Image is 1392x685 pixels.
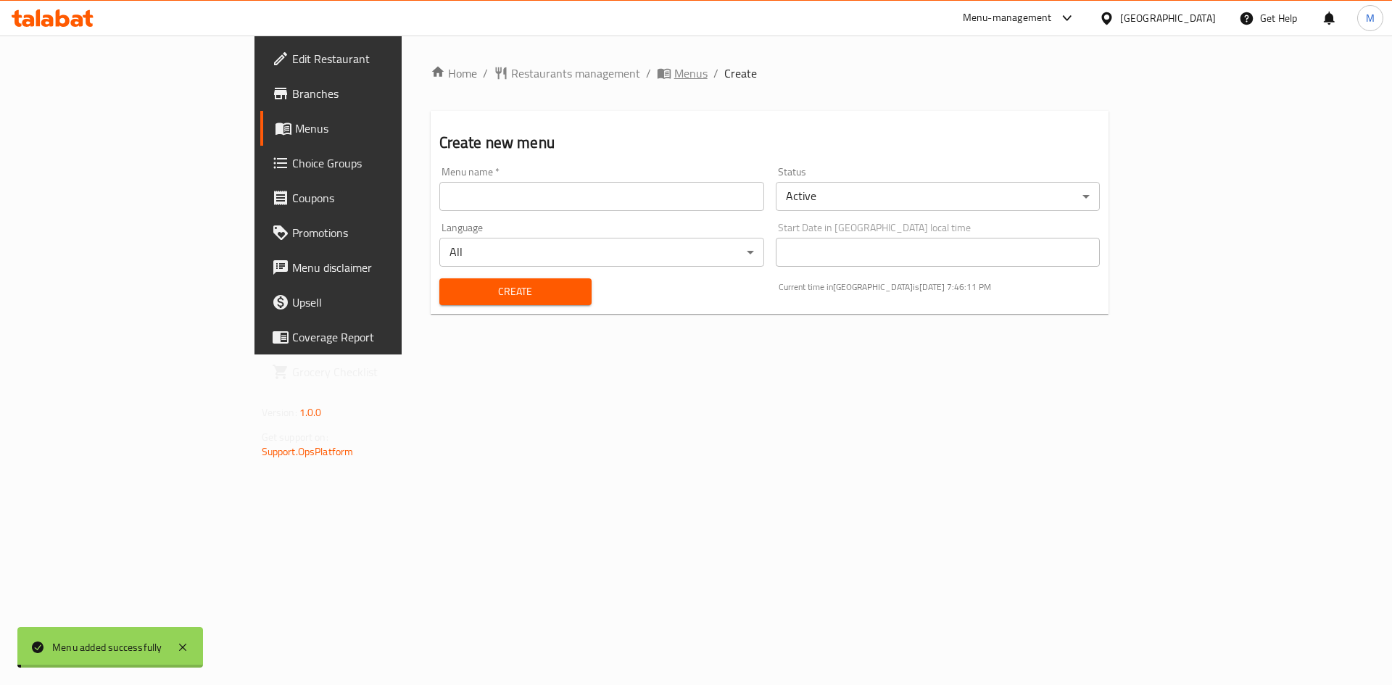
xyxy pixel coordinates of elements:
[260,111,487,146] a: Menus
[713,65,718,82] li: /
[292,50,476,67] span: Edit Restaurant
[260,41,487,76] a: Edit Restaurant
[963,9,1052,27] div: Menu-management
[779,281,1101,294] p: Current time in [GEOGRAPHIC_DATA] is [DATE] 7:46:11 PM
[260,354,487,389] a: Grocery Checklist
[292,189,476,207] span: Coupons
[295,120,476,137] span: Menus
[292,363,476,381] span: Grocery Checklist
[52,639,162,655] div: Menu added successfully
[1366,10,1375,26] span: M
[439,132,1101,154] h2: Create new menu
[260,76,487,111] a: Branches
[292,154,476,172] span: Choice Groups
[292,224,476,241] span: Promotions
[657,65,708,82] a: Menus
[511,65,640,82] span: Restaurants management
[439,278,592,305] button: Create
[292,259,476,276] span: Menu disclaimer
[439,238,764,267] div: All
[262,442,354,461] a: Support.OpsPlatform
[260,285,487,320] a: Upsell
[260,320,487,354] a: Coverage Report
[494,65,640,82] a: Restaurants management
[262,428,328,447] span: Get support on:
[260,146,487,180] a: Choice Groups
[260,250,487,285] a: Menu disclaimer
[431,65,1109,82] nav: breadcrumb
[260,215,487,250] a: Promotions
[646,65,651,82] li: /
[776,182,1101,211] div: Active
[724,65,757,82] span: Create
[260,180,487,215] a: Coupons
[292,294,476,311] span: Upsell
[292,328,476,346] span: Coverage Report
[1120,10,1216,26] div: [GEOGRAPHIC_DATA]
[262,403,297,422] span: Version:
[674,65,708,82] span: Menus
[299,403,322,422] span: 1.0.0
[439,182,764,211] input: Please enter Menu name
[292,85,476,102] span: Branches
[451,283,580,301] span: Create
